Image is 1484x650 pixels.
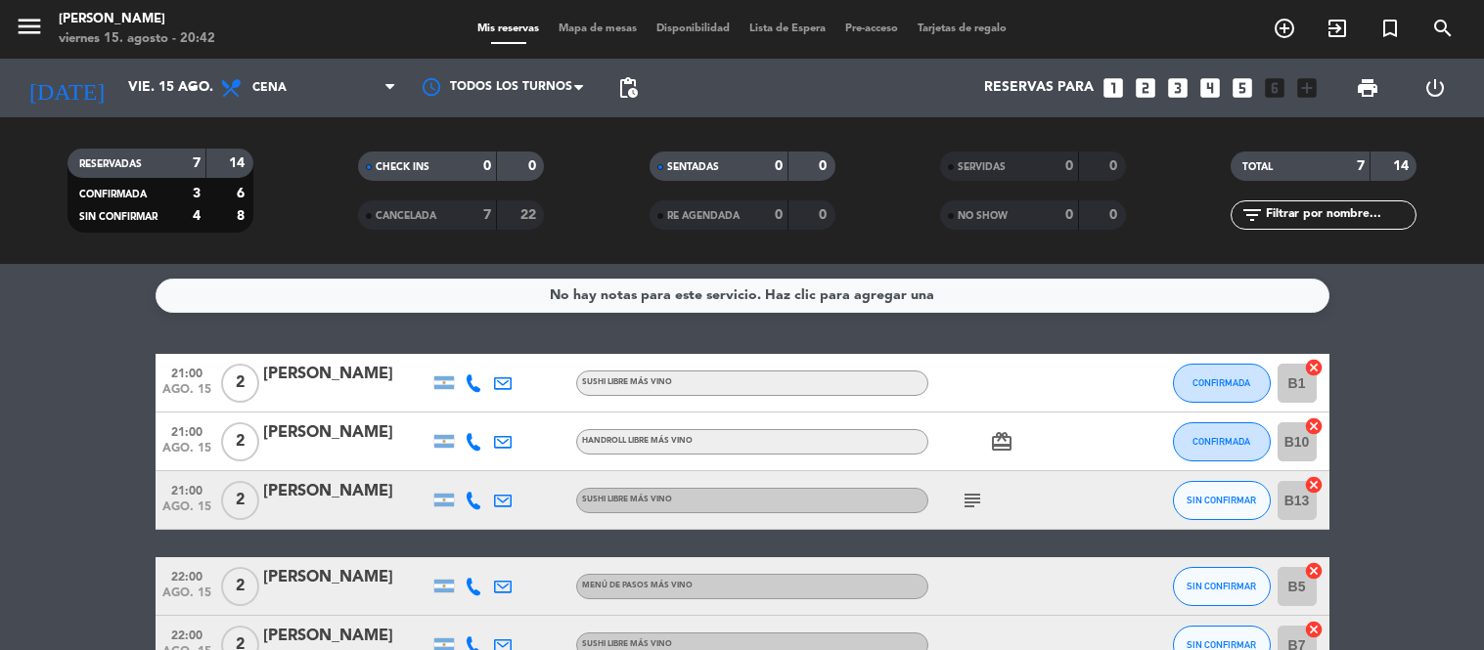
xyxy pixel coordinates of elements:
span: TOTAL [1242,162,1273,172]
i: looks_5 [1230,75,1255,101]
div: No hay notas para este servicio. Haz clic para agregar una [550,284,934,307]
span: SUSHI LIBRE MÁS VINO [582,378,672,386]
div: [PERSON_NAME] [59,10,215,29]
i: power_settings_new [1423,76,1447,100]
span: 21:00 [162,419,211,442]
strong: 7 [193,156,201,170]
button: menu [15,12,44,48]
button: CONFIRMADA [1173,364,1271,403]
i: looks_3 [1165,75,1191,101]
span: 22:00 [162,623,211,645]
i: search [1431,17,1455,40]
button: SIN CONFIRMAR [1173,567,1271,606]
span: SERVIDAS [958,162,1006,172]
strong: 6 [237,187,248,200]
span: ago. 15 [162,500,211,523]
span: CHECK INS [376,162,429,172]
span: print [1356,76,1379,100]
i: arrow_drop_down [182,76,205,100]
strong: 0 [819,208,831,222]
strong: 22 [520,208,540,222]
div: viernes 15. agosto - 20:42 [59,29,215,49]
i: menu [15,12,44,41]
strong: 0 [1065,159,1073,173]
strong: 3 [193,187,201,200]
i: exit_to_app [1326,17,1349,40]
span: SENTADAS [667,162,719,172]
span: pending_actions [616,76,640,100]
span: Mis reservas [468,23,549,34]
span: CONFIRMADA [1192,377,1250,388]
span: SUSHI LIBRE MÁS VINO [582,640,672,648]
i: cancel [1304,561,1324,581]
span: Cena [252,81,287,95]
span: CANCELADA [376,211,436,221]
button: CONFIRMADA [1173,422,1271,461]
i: cancel [1304,416,1324,436]
strong: 14 [1393,159,1413,173]
div: [PERSON_NAME] [263,420,429,446]
i: cancel [1304,358,1324,377]
span: 22:00 [162,564,211,586]
span: Disponibilidad [647,23,740,34]
strong: 0 [483,159,491,173]
i: card_giftcard [990,430,1013,454]
span: SIN CONFIRMAR [79,212,157,222]
i: add_box [1294,75,1320,101]
strong: 0 [1109,208,1121,222]
div: LOG OUT [1402,59,1469,117]
span: SUSHI LIBRE MÁS VINO [582,496,672,503]
strong: 0 [1065,208,1073,222]
span: ago. 15 [162,586,211,609]
span: ago. 15 [162,442,211,464]
span: RE AGENDADA [667,211,740,221]
input: Filtrar por nombre... [1264,204,1416,226]
span: HANDROLL LIBRE MÁS VINO [582,437,693,445]
i: looks_6 [1262,75,1287,101]
i: [DATE] [15,66,118,109]
span: 2 [221,364,259,403]
span: Lista de Espera [740,23,835,34]
button: SIN CONFIRMAR [1173,481,1271,520]
div: [PERSON_NAME] [263,362,429,387]
strong: 7 [483,208,491,222]
span: Reservas para [984,80,1094,96]
span: 21:00 [162,478,211,500]
span: 2 [221,481,259,520]
span: SIN CONFIRMAR [1187,581,1256,591]
i: cancel [1304,620,1324,639]
span: CONFIRMADA [79,190,147,199]
i: subject [961,489,984,512]
i: add_circle_outline [1273,17,1296,40]
i: looks_two [1133,75,1158,101]
span: RESERVADAS [79,159,142,169]
span: Mapa de mesas [549,23,647,34]
span: Tarjetas de regalo [908,23,1016,34]
i: turned_in_not [1378,17,1402,40]
span: 2 [221,567,259,606]
span: 2 [221,422,259,461]
strong: 14 [229,156,248,170]
strong: 8 [237,209,248,223]
span: SIN CONFIRMAR [1187,639,1256,650]
i: looks_4 [1197,75,1223,101]
span: NO SHOW [958,211,1008,221]
i: looks_one [1101,75,1126,101]
strong: 0 [528,159,540,173]
strong: 0 [819,159,831,173]
i: cancel [1304,475,1324,495]
span: Pre-acceso [835,23,908,34]
strong: 7 [1357,159,1365,173]
i: filter_list [1240,203,1264,227]
strong: 0 [775,159,783,173]
strong: 0 [775,208,783,222]
div: [PERSON_NAME] [263,624,429,649]
div: [PERSON_NAME] [263,479,429,504]
span: 21:00 [162,361,211,383]
strong: 4 [193,209,201,223]
span: CONFIRMADA [1192,436,1250,447]
span: ago. 15 [162,383,211,406]
div: [PERSON_NAME] [263,565,429,590]
span: SIN CONFIRMAR [1187,495,1256,505]
span: MENÚ DE PASOS MÁS VINO [582,582,693,589]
